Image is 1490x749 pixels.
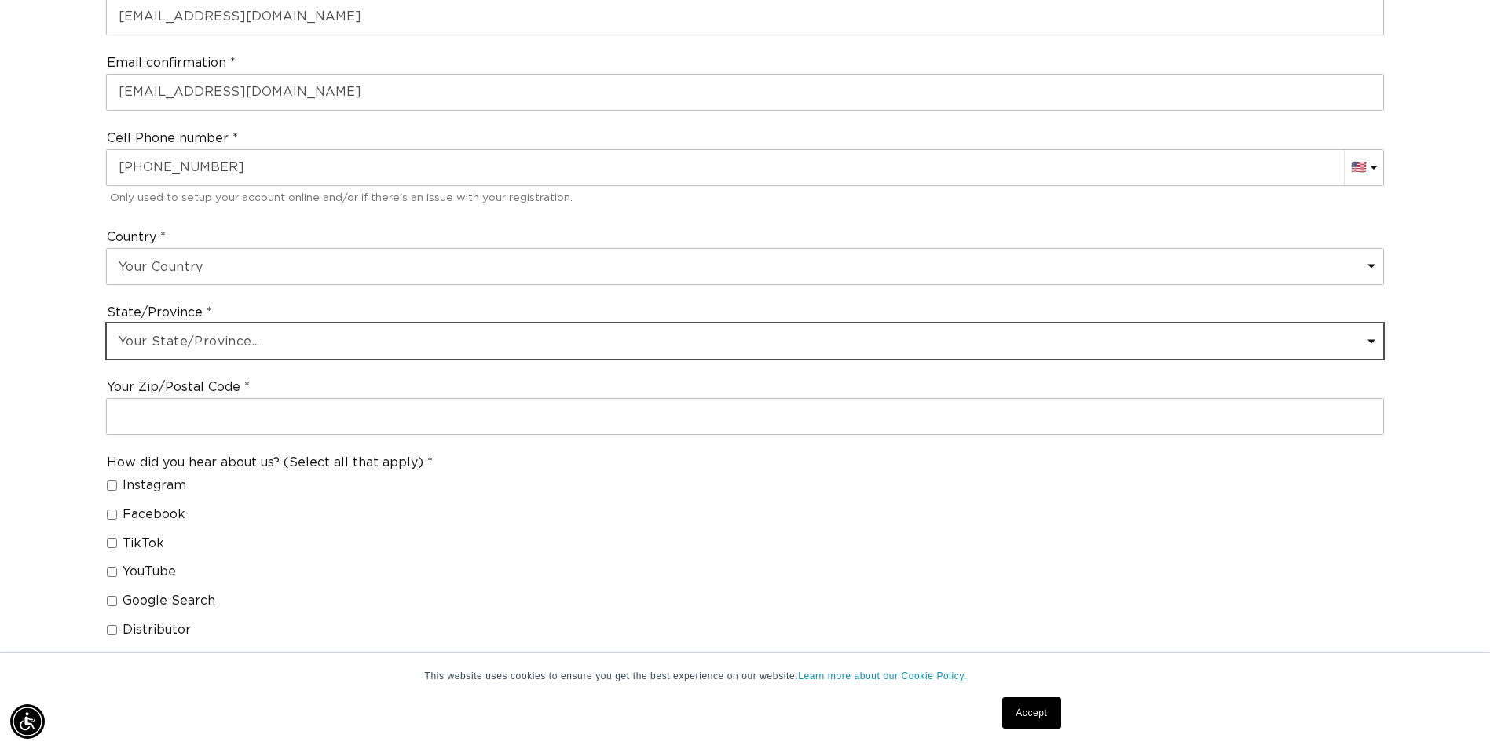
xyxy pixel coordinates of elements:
[425,669,1066,683] p: This website uses cookies to ensure you get the best experience on our website.
[798,670,967,681] a: Learn more about our Cookie Policy.
[107,150,1383,185] input: 555-555-5555
[123,535,164,552] span: TikTok
[107,185,1383,209] div: Only used to setup your account online and/or if there's an issue with your registration.
[1281,579,1490,749] iframe: Chat Widget
[123,622,191,638] span: Distributor
[123,477,186,494] span: Instagram
[10,704,45,739] div: Accessibility Menu
[123,564,176,580] span: YouTube
[123,593,215,609] span: Google Search
[107,55,236,71] label: Email confirmation
[107,379,250,396] label: Your Zip/Postal Code
[107,130,238,147] label: Cell Phone number
[107,305,212,321] label: State/Province
[123,651,186,667] span: Sales Rep
[107,455,433,471] legend: How did you hear about us? (Select all that apply)
[1002,697,1060,729] a: Accept
[123,506,185,523] span: Facebook
[107,229,166,246] label: Country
